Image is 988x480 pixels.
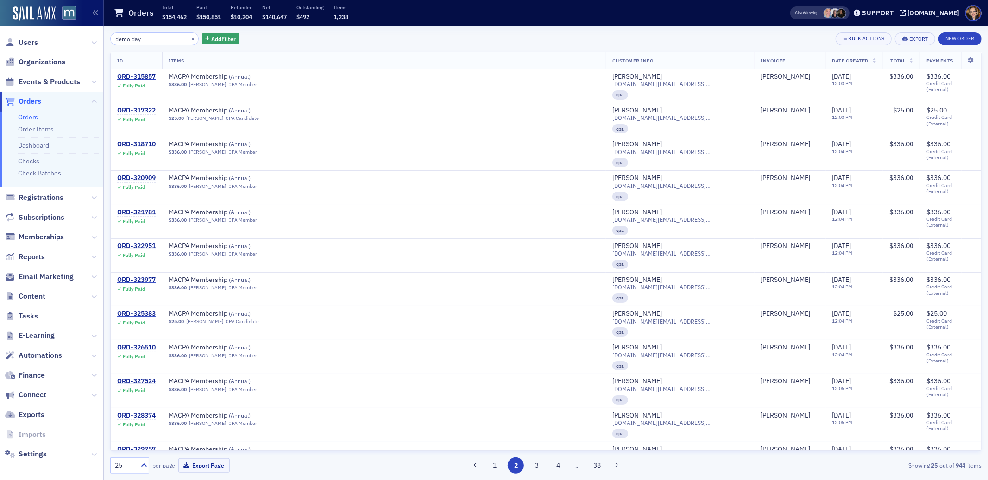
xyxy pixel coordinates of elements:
time: 12:04 PM [832,283,853,290]
span: ( Annual ) [229,242,251,249]
div: Fully Paid [123,117,145,123]
span: Lauren McDonough [837,8,846,18]
p: Outstanding [296,4,324,11]
p: Net [262,4,287,11]
span: $336.00 [169,285,187,291]
span: Randy Day [761,140,819,149]
a: Registrations [5,193,63,203]
div: cpa [612,260,629,269]
button: × [189,34,197,43]
span: MACPA Membership [169,343,285,352]
span: [DOMAIN_NAME][EMAIL_ADDRESS][DOMAIN_NAME] [612,182,748,189]
a: [PERSON_NAME] [761,73,811,81]
div: ORD-325383 [117,310,156,318]
div: ORD-321781 [117,208,156,217]
a: Check Batches [18,169,61,177]
div: Export [909,37,928,42]
a: MACPA Membership (Annual) [169,310,285,318]
span: $336.00 [889,140,913,148]
div: CPA Member [229,81,258,87]
span: Tasks [19,311,38,321]
a: [PERSON_NAME] [612,242,662,250]
a: [PERSON_NAME] [186,115,223,121]
div: Fully Paid [123,320,145,326]
a: [PERSON_NAME] [612,276,662,284]
span: [DATE] [832,343,851,351]
span: $336.00 [889,275,913,284]
a: MACPA Membership (Annual) [169,73,285,81]
a: Memberships [5,232,64,242]
div: [PERSON_NAME] [761,242,811,250]
span: ( Annual ) [229,343,251,351]
span: [DOMAIN_NAME][EMAIL_ADDRESS][DOMAIN_NAME] [612,149,748,156]
span: Finance [19,370,45,380]
span: $336.00 [169,183,187,189]
a: [PERSON_NAME] [189,217,226,223]
div: Bulk Actions [849,36,885,41]
a: Subscriptions [5,212,64,223]
p: Total [162,4,187,11]
div: Fully Paid [123,184,145,190]
a: MACPA Membership (Annual) [169,208,285,217]
span: $336.00 [926,242,950,250]
span: Credit Card (External) [926,114,975,126]
span: Randy Day [761,310,819,318]
div: [PERSON_NAME] [761,276,811,284]
a: Events & Products [5,77,80,87]
span: Imports [19,430,46,440]
div: CPA Member [229,183,258,189]
a: Automations [5,350,62,361]
a: [PERSON_NAME] [612,140,662,149]
span: Credit Card (External) [926,284,975,296]
span: MACPA Membership [169,208,285,217]
span: $336.00 [926,140,950,148]
button: Bulk Actions [836,32,892,45]
span: $336.00 [926,174,950,182]
a: [PERSON_NAME] [186,318,223,324]
span: Credit Card (External) [926,250,975,262]
span: ( Annual ) [229,106,251,114]
span: MACPA Membership [169,276,285,284]
span: ( Annual ) [229,411,251,419]
span: E-Learning [19,330,55,341]
a: [PERSON_NAME] [612,208,662,217]
a: Tasks [5,311,38,321]
button: 2 [508,457,524,474]
span: 1,238 [334,13,348,20]
span: Email Marketing [19,272,74,282]
span: $336.00 [889,208,913,216]
span: $492 [296,13,309,20]
a: Dashboard [18,141,49,150]
time: 12:04 PM [832,318,853,324]
a: [PERSON_NAME] [189,81,226,87]
span: [DOMAIN_NAME][EMAIL_ADDRESS][DOMAIN_NAME] [612,114,748,121]
div: [PERSON_NAME] [761,411,811,420]
a: [PERSON_NAME] [612,73,662,81]
a: [PERSON_NAME] [761,377,811,386]
a: MACPA Membership (Annual) [169,106,285,115]
span: $140,647 [262,13,287,20]
h1: Orders [128,7,154,19]
span: $150,851 [196,13,221,20]
a: Settings [5,449,47,459]
a: ORD-315857 [117,73,156,81]
div: [PERSON_NAME] [761,445,811,454]
a: ORD-326510 [117,343,156,352]
div: cpa [612,192,629,201]
span: Randy Day [761,174,819,182]
span: $336.00 [169,217,187,223]
a: [PERSON_NAME] [761,106,811,115]
a: ORD-320909 [117,174,156,182]
a: [PERSON_NAME] [761,174,811,182]
span: MACPA Membership [169,73,285,81]
span: Automations [19,350,62,361]
a: [PERSON_NAME] [189,353,226,359]
time: 12:03 PM [832,114,853,120]
div: ORD-328374 [117,411,156,420]
span: Date Created [832,57,868,64]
